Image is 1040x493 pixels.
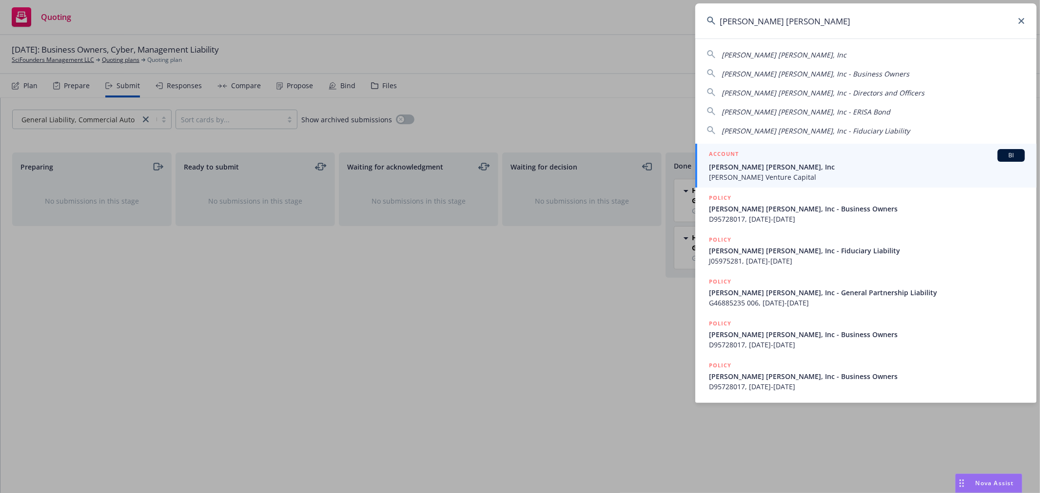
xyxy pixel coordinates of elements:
[955,474,1022,493] button: Nova Assist
[709,340,1025,350] span: D95728017, [DATE]-[DATE]
[709,149,739,161] h5: ACCOUNT
[709,235,731,245] h5: POLICY
[722,50,846,59] span: [PERSON_NAME] [PERSON_NAME], Inc
[709,246,1025,256] span: [PERSON_NAME] [PERSON_NAME], Inc - Fiduciary Liability
[709,319,731,328] h5: POLICY
[1001,151,1021,160] span: BI
[722,126,910,135] span: [PERSON_NAME] [PERSON_NAME], Inc - Fiduciary Liability
[709,298,1025,308] span: G46885235 006, [DATE]-[DATE]
[695,313,1037,355] a: POLICY[PERSON_NAME] [PERSON_NAME], Inc - Business OwnersD95728017, [DATE]-[DATE]
[709,329,1025,340] span: [PERSON_NAME] [PERSON_NAME], Inc - Business Owners
[709,360,731,370] h5: POLICY
[695,355,1037,397] a: POLICY[PERSON_NAME] [PERSON_NAME], Inc - Business OwnersD95728017, [DATE]-[DATE]
[695,3,1037,38] input: Search...
[709,277,731,286] h5: POLICY
[695,144,1037,188] a: ACCOUNTBI[PERSON_NAME] [PERSON_NAME], Inc[PERSON_NAME] Venture Capital
[709,162,1025,172] span: [PERSON_NAME] [PERSON_NAME], Inc
[709,371,1025,381] span: [PERSON_NAME] [PERSON_NAME], Inc - Business Owners
[722,69,909,78] span: [PERSON_NAME] [PERSON_NAME], Inc - Business Owners
[722,107,890,116] span: [PERSON_NAME] [PERSON_NAME], Inc - ERISA Bond
[709,204,1025,214] span: [PERSON_NAME] [PERSON_NAME], Inc - Business Owners
[709,381,1025,392] span: D95728017, [DATE]-[DATE]
[722,88,924,97] span: [PERSON_NAME] [PERSON_NAME], Inc - Directors and Officers
[709,287,1025,298] span: [PERSON_NAME] [PERSON_NAME], Inc - General Partnership Liability
[976,479,1014,487] span: Nova Assist
[695,229,1037,271] a: POLICY[PERSON_NAME] [PERSON_NAME], Inc - Fiduciary LiabilityJ05975281, [DATE]-[DATE]
[709,256,1025,266] span: J05975281, [DATE]-[DATE]
[695,188,1037,229] a: POLICY[PERSON_NAME] [PERSON_NAME], Inc - Business OwnersD95728017, [DATE]-[DATE]
[956,474,968,493] div: Drag to move
[709,193,731,203] h5: POLICY
[709,214,1025,224] span: D95728017, [DATE]-[DATE]
[695,271,1037,313] a: POLICY[PERSON_NAME] [PERSON_NAME], Inc - General Partnership LiabilityG46885235 006, [DATE]-[DATE]
[709,172,1025,182] span: [PERSON_NAME] Venture Capital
